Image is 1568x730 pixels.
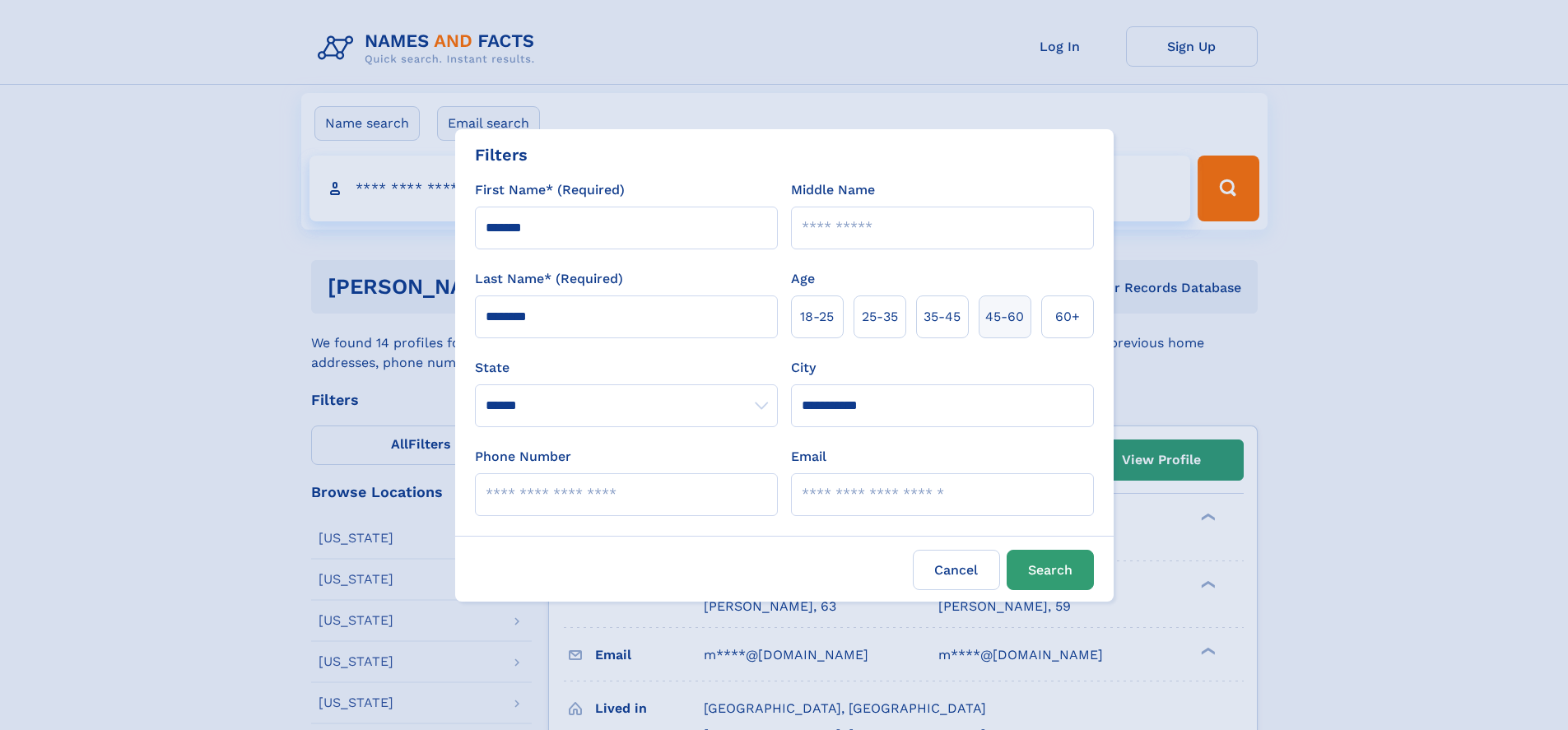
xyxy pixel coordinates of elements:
span: 45‑60 [985,307,1024,327]
label: Age [791,269,815,289]
label: Last Name* (Required) [475,269,623,289]
label: State [475,358,778,378]
button: Search [1007,550,1094,590]
div: Filters [475,142,528,167]
label: Cancel [913,550,1000,590]
span: 35‑45 [924,307,961,327]
label: Email [791,447,826,467]
span: 25‑35 [862,307,898,327]
label: City [791,358,816,378]
span: 18‑25 [800,307,834,327]
label: First Name* (Required) [475,180,625,200]
label: Middle Name [791,180,875,200]
label: Phone Number [475,447,571,467]
span: 60+ [1055,307,1080,327]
